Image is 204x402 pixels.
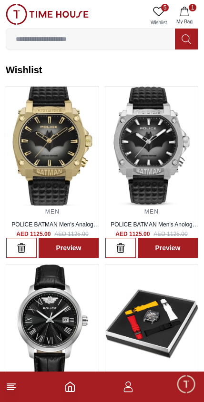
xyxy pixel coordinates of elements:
[176,374,197,395] div: Chat Widget
[45,208,60,215] a: MEN
[153,230,187,238] span: AED 1125.00
[161,4,169,11] span: 5
[115,230,150,238] h4: AED 1125.00
[105,87,198,206] img: ...
[7,221,99,235] a: POLICE BATMAN Men's Analog Black Dial Watch - PEWGD0022602
[171,4,198,28] button: 1My Bag
[106,221,198,235] a: POLICE BATMAN Men's Anolog Grey Dial Watch - PEWGD0022603
[39,238,99,258] a: Preview
[6,63,198,77] h2: Wishlist
[138,238,198,258] a: Preview
[144,208,159,215] a: MEN
[6,265,99,383] img: ...
[6,87,99,206] img: ...
[6,4,89,25] img: ...
[54,230,88,238] span: AED 1125.00
[64,381,76,392] a: Home
[147,4,171,28] a: 5Wishlist
[189,4,196,11] span: 1
[173,18,196,25] span: My Bag
[105,265,198,383] img: ...
[16,230,51,238] h4: AED 1125.00
[147,19,171,26] span: Wishlist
